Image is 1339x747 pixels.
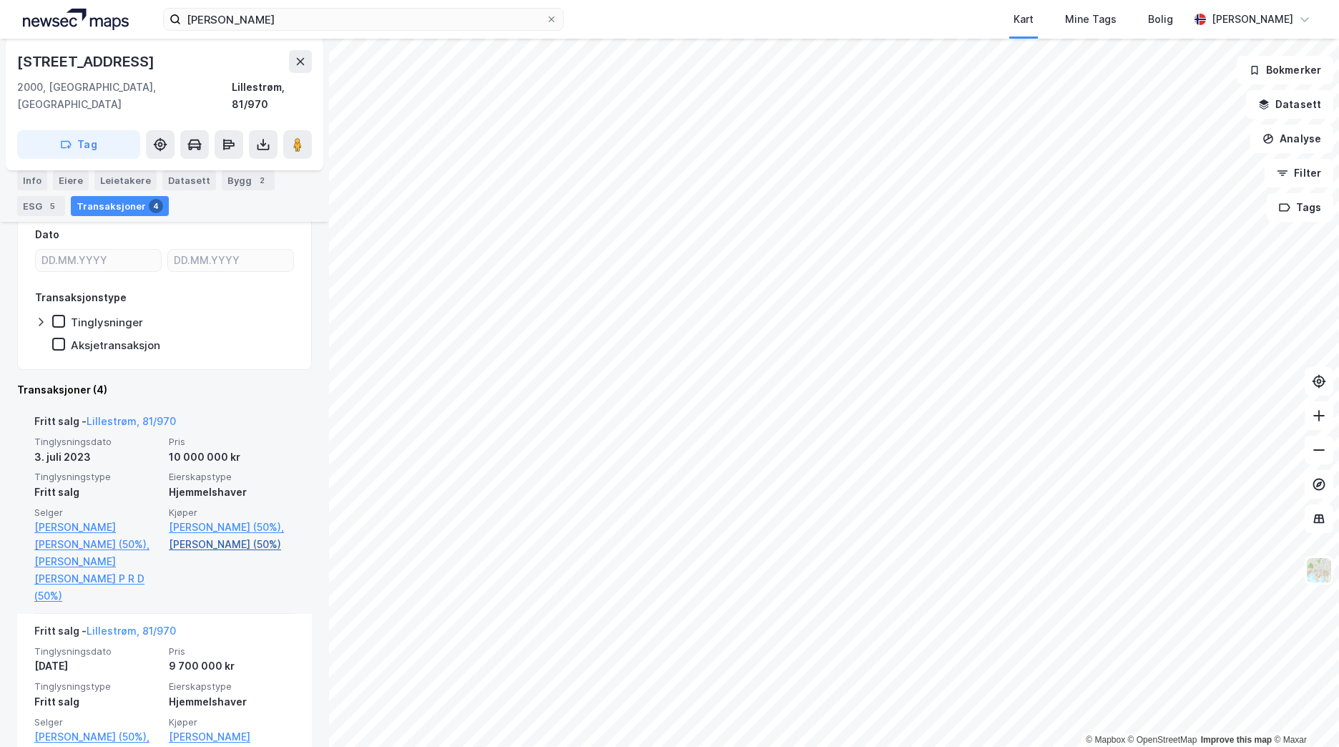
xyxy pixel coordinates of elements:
div: 2 [255,173,269,187]
div: 9 700 000 kr [169,658,295,675]
div: 2000, [GEOGRAPHIC_DATA], [GEOGRAPHIC_DATA] [17,79,232,113]
button: Tags [1267,193,1333,222]
span: Selger [34,716,160,728]
a: [PERSON_NAME] [PERSON_NAME] (50%), [34,519,160,553]
span: Tinglysningstype [34,680,160,693]
div: Datasett [162,170,216,190]
button: Bokmerker [1237,56,1333,84]
button: Analyse [1250,125,1333,153]
div: Aksjetransaksjon [71,338,160,352]
a: [PERSON_NAME] (50%) [169,536,295,553]
span: Tinglysningsdato [34,436,160,448]
span: Kjøper [169,716,295,728]
a: [PERSON_NAME] (50%), [169,519,295,536]
a: [PERSON_NAME] [PERSON_NAME] P R D (50%) [34,553,160,605]
div: 4 [149,199,163,213]
div: Info [17,170,47,190]
button: Filter [1265,159,1333,187]
div: Bolig [1148,11,1173,28]
span: Pris [169,645,295,658]
div: [DATE] [34,658,160,675]
img: logo.a4113a55bc3d86da70a041830d287a7e.svg [23,9,129,30]
a: Lillestrøm, 81/970 [87,625,176,637]
a: [PERSON_NAME] (50%), [34,728,160,746]
a: Improve this map [1201,735,1272,745]
div: Dato [35,226,59,243]
div: Fritt salg [34,693,160,711]
input: DD.MM.YYYY [36,250,161,271]
div: Fritt salg - [34,413,176,436]
span: Kjøper [169,507,295,519]
div: Kontrollprogram for chat [1267,678,1339,747]
div: 5 [45,199,59,213]
div: Bygg [222,170,275,190]
div: Mine Tags [1065,11,1117,28]
span: Tinglysningsdato [34,645,160,658]
input: Søk på adresse, matrikkel, gårdeiere, leietakere eller personer [181,9,546,30]
div: Tinglysninger [71,316,143,329]
iframe: Chat Widget [1267,678,1339,747]
div: Eiere [53,170,89,190]
div: [PERSON_NAME] [1212,11,1293,28]
button: Datasett [1246,90,1333,119]
span: Eierskapstype [169,680,295,693]
div: Transaksjonstype [35,289,127,306]
div: Fritt salg [34,484,160,501]
span: Eierskapstype [169,471,295,483]
input: DD.MM.YYYY [168,250,293,271]
span: Selger [34,507,160,519]
a: Lillestrøm, 81/970 [87,415,176,427]
div: Hjemmelshaver [169,484,295,501]
button: Tag [17,130,140,159]
div: Transaksjoner (4) [17,381,312,399]
img: Z [1305,557,1333,584]
div: ESG [17,196,65,216]
div: Hjemmelshaver [169,693,295,711]
span: Pris [169,436,295,448]
div: Transaksjoner [71,196,169,216]
div: [STREET_ADDRESS] [17,50,157,73]
div: Leietakere [94,170,157,190]
div: 3. juli 2023 [34,449,160,466]
div: Kart [1014,11,1034,28]
div: Fritt salg - [34,622,176,645]
div: Lillestrøm, 81/970 [232,79,312,113]
a: Mapbox [1086,735,1125,745]
span: Tinglysningstype [34,471,160,483]
a: OpenStreetMap [1128,735,1197,745]
div: 10 000 000 kr [169,449,295,466]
